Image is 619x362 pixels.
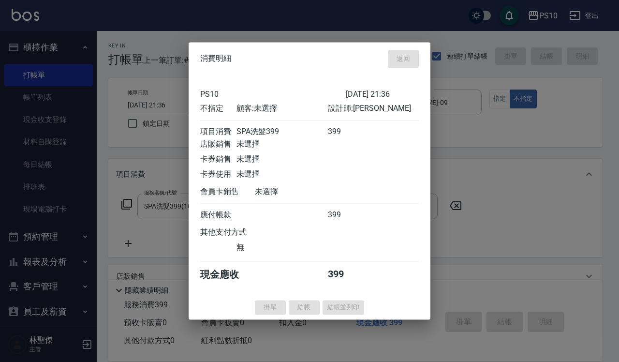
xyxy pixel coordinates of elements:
[200,187,255,197] div: 會員卡銷售
[236,104,327,114] div: 顧客: 未選擇
[236,139,327,150] div: 未選擇
[236,127,327,137] div: SPA洗髮399
[236,169,327,180] div: 未選擇
[200,90,346,99] div: PS10
[328,210,364,220] div: 399
[200,210,236,220] div: 應付帳款
[346,90,419,99] div: [DATE] 21:36
[200,227,273,238] div: 其他支付方式
[200,268,255,281] div: 現金應收
[328,268,364,281] div: 399
[200,104,236,114] div: 不指定
[200,154,236,165] div: 卡券銷售
[200,54,231,64] span: 消費明細
[328,127,364,137] div: 399
[328,104,419,114] div: 設計師: [PERSON_NAME]
[200,139,236,150] div: 店販銷售
[236,154,327,165] div: 未選擇
[255,187,346,197] div: 未選擇
[200,127,236,137] div: 項目消費
[200,169,236,180] div: 卡券使用
[236,242,327,253] div: 無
